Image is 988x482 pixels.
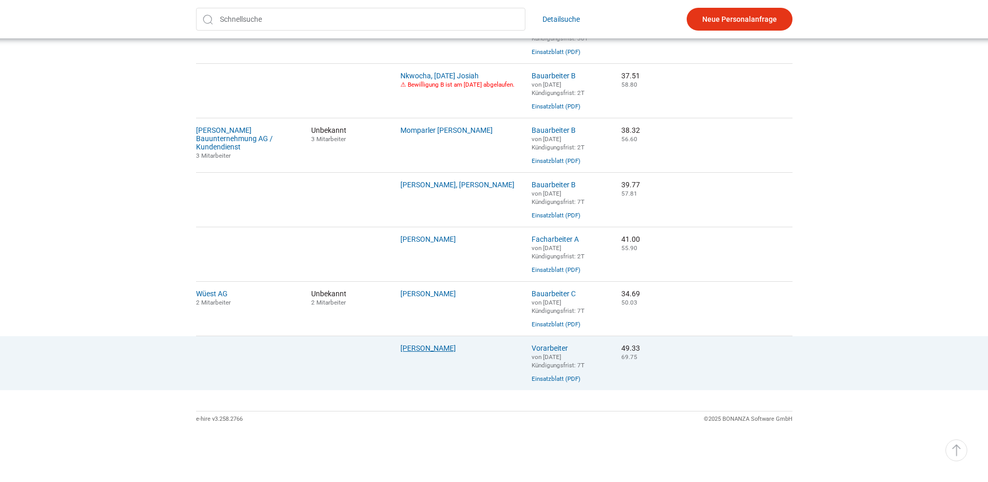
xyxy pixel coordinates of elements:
[532,190,585,205] small: von [DATE] Kündigungsfrist: 7T
[532,212,580,219] a: Einsatzblatt (PDF)
[532,81,585,97] small: von [DATE] Kündigungsfrist: 2T
[621,81,637,88] small: 58.80
[621,344,640,352] nobr: 49.33
[196,126,273,151] a: [PERSON_NAME] Bauunternehmung AG / Kundendienst
[400,126,493,134] a: Momparler [PERSON_NAME]
[532,299,585,314] small: von [DATE] Kündigungsfrist: 7T
[311,299,346,306] small: 2 Mitarbeiter
[532,235,579,243] a: Facharbeiter A
[945,439,967,461] a: ▵ Nach oben
[621,126,640,134] nobr: 38.32
[400,235,456,243] a: [PERSON_NAME]
[400,181,514,189] a: [PERSON_NAME], [PERSON_NAME]
[621,72,640,80] nobr: 37.51
[400,344,456,352] a: [PERSON_NAME]
[621,299,637,306] small: 50.03
[196,8,525,31] input: Schnellsuche
[532,321,580,328] a: Einsatzblatt (PDF)
[542,8,580,31] a: Detailsuche
[400,72,479,80] a: Nkwocha, [DATE] Josiah
[311,126,385,143] span: Unbekannt
[532,103,580,110] a: Einsatzblatt (PDF)
[532,48,580,56] a: Einsatzblatt (PDF)
[532,126,576,134] a: Bauarbeiter B
[621,190,637,197] small: 57.81
[532,266,580,273] a: Einsatzblatt (PDF)
[704,411,792,427] div: ©2025 BONANZA Software GmbH
[532,290,576,298] a: Bauarbeiter C
[621,135,637,143] small: 56.60
[532,72,576,80] a: Bauarbeiter B
[687,8,792,31] a: Neue Personalanfrage
[621,181,640,189] nobr: 39.77
[532,181,576,189] a: Bauarbeiter B
[400,81,514,88] font: ⚠ Bewilligung B ist am [DATE] abgelaufen.
[532,375,580,382] a: Einsatzblatt (PDF)
[532,244,585,260] small: von [DATE] Kündigungsfrist: 2T
[196,152,231,159] small: 3 Mitarbeiter
[532,344,568,352] a: Vorarbeiter
[621,244,637,252] small: 55.90
[196,299,231,306] small: 2 Mitarbeiter
[311,290,385,306] span: Unbekannt
[621,290,640,298] nobr: 34.69
[532,157,580,164] a: Einsatzblatt (PDF)
[532,135,585,151] small: von [DATE] Kündigungsfrist: 2T
[532,353,585,369] small: von [DATE] Kündigungsfrist: 7T
[400,290,456,298] a: [PERSON_NAME]
[621,235,640,243] nobr: 41.00
[621,353,637,361] small: 69.75
[196,411,243,427] div: e-hire v3.258.2766
[196,290,228,298] a: Wüest AG
[311,135,346,143] small: 3 Mitarbeiter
